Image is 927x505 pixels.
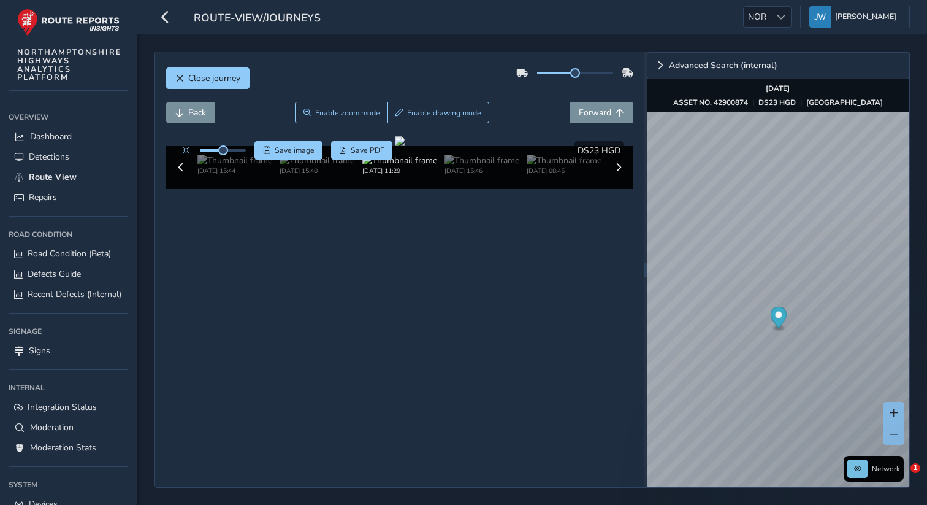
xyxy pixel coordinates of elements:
[280,166,354,175] div: [DATE] 15:40
[9,417,128,438] a: Moderation
[166,67,250,89] button: Close journey
[9,379,128,397] div: Internal
[387,102,490,123] button: Draw
[578,145,620,156] span: DS23 HGD
[444,166,519,175] div: [DATE] 15:46
[362,155,437,166] img: Thumbnail frame
[29,171,77,183] span: Route View
[351,145,384,155] span: Save PDF
[872,464,900,474] span: Network
[570,102,633,123] button: Forward
[669,61,777,70] span: Advanced Search (internal)
[9,264,128,284] a: Defects Guide
[673,98,748,107] strong: ASSET NO. 42900874
[9,126,128,147] a: Dashboard
[9,341,128,361] a: Signs
[166,102,215,123] button: Back
[9,187,128,207] a: Repairs
[29,151,69,163] span: Detections
[295,102,387,123] button: Zoom
[30,442,96,453] span: Moderation Stats
[766,83,790,93] strong: [DATE]
[673,98,883,107] div: | |
[28,288,121,300] span: Recent Defects (Internal)
[579,107,611,118] span: Forward
[9,438,128,458] a: Moderation Stats
[197,155,272,166] img: Thumbnail frame
[527,155,601,166] img: Thumbnail frame
[315,108,380,118] span: Enable zoom mode
[758,98,796,107] strong: DS23 HGD
[885,463,915,493] iframe: Intercom live chat
[9,397,128,417] a: Integration Status
[444,155,519,166] img: Thumbnail frame
[9,322,128,341] div: Signage
[527,166,601,175] div: [DATE] 08:45
[29,191,57,203] span: Repairs
[744,7,771,27] span: NOR
[809,6,901,28] button: [PERSON_NAME]
[770,307,787,332] div: Map marker
[9,108,128,126] div: Overview
[17,48,122,82] span: NORTHAMPTONSHIRE HIGHWAYS ANALYTICS PLATFORM
[197,166,272,175] div: [DATE] 15:44
[188,107,206,118] span: Back
[28,401,97,413] span: Integration Status
[9,167,128,187] a: Route View
[809,6,831,28] img: diamond-layout
[275,145,315,155] span: Save image
[9,244,128,264] a: Road Condition (Beta)
[407,108,481,118] span: Enable drawing mode
[280,155,354,166] img: Thumbnail frame
[17,9,120,36] img: rr logo
[910,463,920,473] span: 1
[28,268,81,280] span: Defects Guide
[194,10,321,28] span: route-view/journeys
[835,6,896,28] span: [PERSON_NAME]
[9,476,128,494] div: System
[28,248,111,260] span: Road Condition (Beta)
[9,225,128,244] div: Road Condition
[30,422,74,433] span: Moderation
[30,131,72,142] span: Dashboard
[9,147,128,167] a: Detections
[254,141,322,160] button: Save
[806,98,883,107] strong: [GEOGRAPHIC_DATA]
[362,166,437,175] div: [DATE] 11:29
[29,345,50,357] span: Signs
[647,52,910,79] a: Expand
[331,141,393,160] button: PDF
[9,284,128,304] a: Recent Defects (Internal)
[188,72,240,84] span: Close journey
